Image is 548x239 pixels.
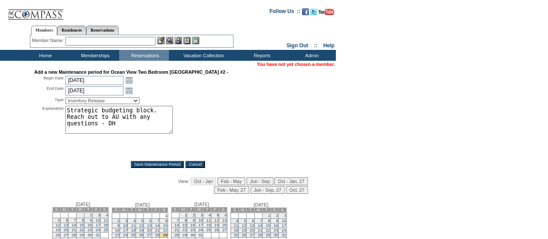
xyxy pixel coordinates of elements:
[76,202,91,207] span: [DATE]
[96,228,100,232] a: 24
[266,233,270,237] a: 29
[193,213,195,217] a: 2
[58,218,60,223] a: 5
[302,11,309,16] a: Become our fan on Facebook
[106,213,108,217] a: 4
[66,218,68,223] a: 6
[135,202,150,207] span: [DATE]
[96,218,100,223] a: 10
[234,228,238,232] a: 18
[119,50,169,61] td: Reservations
[56,233,60,237] a: 26
[141,219,143,223] a: 5
[96,223,100,227] a: 17
[90,218,92,223] a: 9
[139,228,143,232] a: 19
[56,223,60,227] a: 12
[234,233,238,237] a: 25
[187,207,195,212] td: T
[160,208,168,213] td: S
[190,228,195,232] a: 23
[286,50,336,61] td: Admin
[222,223,227,227] a: 20
[144,208,152,213] td: T
[149,219,151,223] a: 6
[318,11,334,16] a: Subscribe to our YouTube Channel
[242,228,246,232] a: 19
[198,233,203,237] a: 31
[310,8,317,15] img: Follow us on Twitter
[195,202,209,207] span: [DATE]
[88,233,92,237] a: 30
[246,177,273,185] input: Jun - Sep
[34,97,65,104] div: Type:
[157,219,159,223] a: 7
[155,223,159,228] a: 14
[131,161,184,168] input: Save Maintenance Period
[192,37,199,44] img: b_calculator.gif
[250,186,285,194] input: Jun - Sep, 27
[198,223,203,227] a: 17
[242,223,246,228] a: 12
[250,223,254,228] a: 13
[19,50,69,61] td: Home
[208,213,211,217] a: 4
[214,223,219,227] a: 19
[284,213,286,218] a: 3
[258,228,262,232] a: 21
[282,228,286,232] a: 24
[124,86,134,95] a: Open the calendar popup.
[123,228,127,232] a: 17
[136,208,143,213] td: W
[190,223,195,227] a: 16
[286,43,308,49] a: Sign Out
[163,228,167,232] a: 22
[282,233,286,237] a: 31
[182,228,187,232] a: 22
[175,37,182,44] img: Impersonate
[178,179,189,184] span: View:
[185,218,187,223] a: 8
[252,219,254,223] a: 6
[157,37,165,44] img: b_edit.gif
[270,208,278,213] td: F
[125,219,127,223] a: 3
[69,50,119,61] td: Memberships
[131,233,135,237] a: 25
[71,223,76,227] a: 14
[193,218,195,223] a: 9
[185,161,205,168] input: Cancel
[104,218,108,223] a: 11
[68,207,76,212] td: T
[60,207,68,212] td: M
[160,213,168,219] td: 1
[155,233,159,237] a: 28
[71,233,76,237] a: 28
[34,86,65,95] div: End Date:
[244,219,246,223] a: 5
[191,177,216,185] input: Oct - Jan
[131,223,135,228] a: 11
[128,208,136,213] td: T
[206,223,211,227] a: 18
[224,213,227,217] a: 6
[282,219,286,223] a: 10
[7,2,64,20] img: Compass Home
[263,208,270,213] td: T
[234,223,238,228] a: 11
[117,223,120,228] a: 9
[133,219,136,223] a: 4
[104,223,108,227] a: 18
[314,43,318,49] span: ::
[266,223,270,228] a: 15
[115,228,120,232] a: 16
[169,50,236,61] td: Vacation Collection
[258,223,262,228] a: 14
[206,228,211,232] a: 25
[323,43,334,49] a: Help
[123,233,127,237] a: 24
[318,9,334,15] img: Subscribe to our YouTube Channel
[183,37,191,44] img: Reservations
[82,218,84,223] a: 8
[175,233,179,237] a: 28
